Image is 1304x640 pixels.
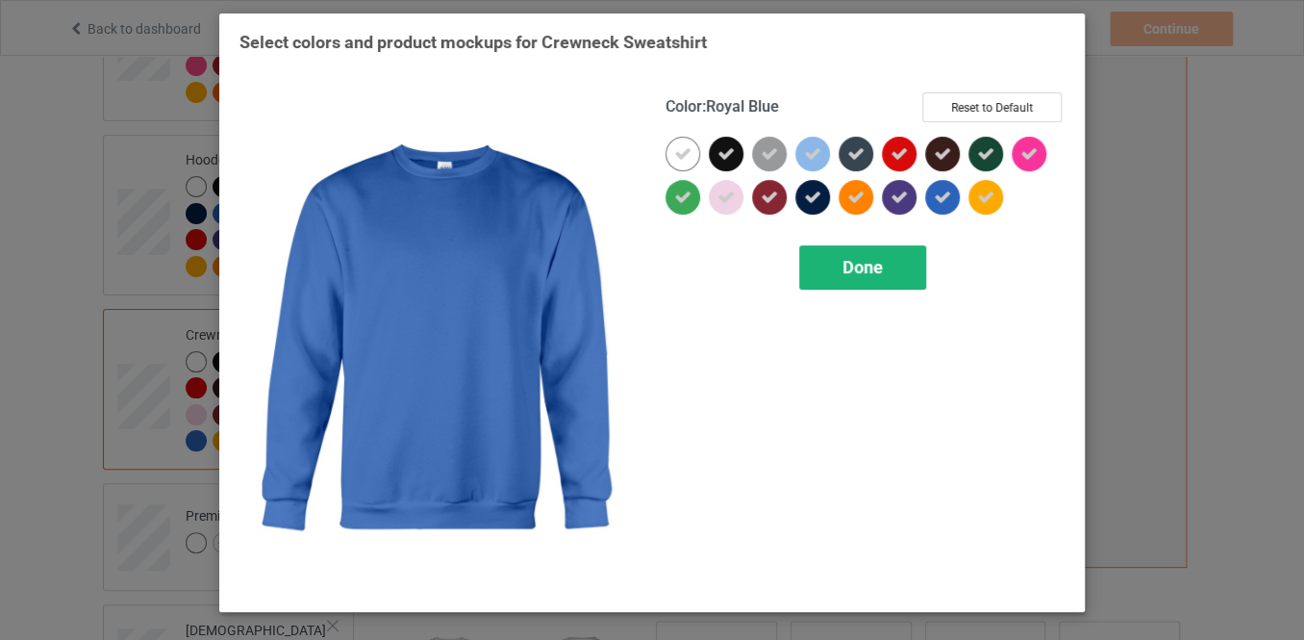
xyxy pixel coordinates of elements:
[239,92,639,592] img: regular.jpg
[665,97,779,117] h4: :
[706,97,779,115] span: Royal Blue
[842,257,883,277] span: Done
[665,97,702,115] span: Color
[239,32,707,52] span: Select colors and product mockups for Crewneck Sweatshirt
[922,92,1062,122] button: Reset to Default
